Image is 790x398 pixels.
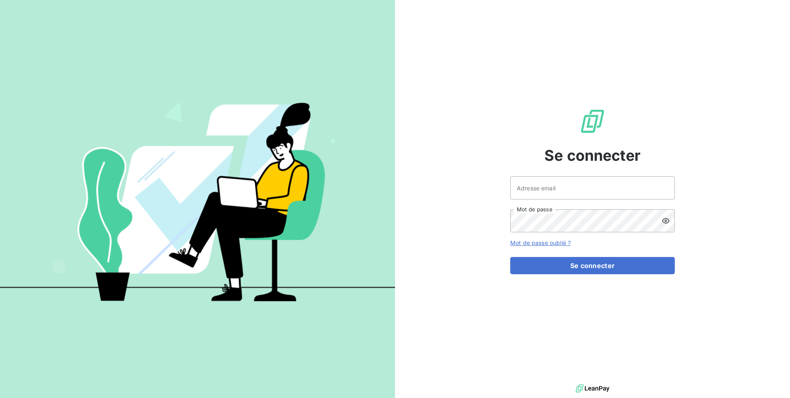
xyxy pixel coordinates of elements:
button: Se connecter [510,257,675,274]
img: logo [576,382,609,395]
input: placeholder [510,176,675,199]
a: Mot de passe oublié ? [510,239,571,246]
span: Se connecter [544,144,641,167]
img: Logo LeanPay [579,108,606,134]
